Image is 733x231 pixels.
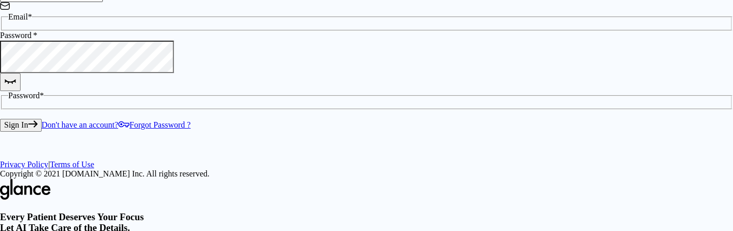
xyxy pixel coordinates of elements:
[8,91,44,100] span: Password *
[8,12,32,21] span: Email *
[118,120,191,129] a: Forgot Password ?
[48,160,50,169] span: |
[50,160,94,169] a: Terms of Use
[42,120,118,129] a: Don't have an account?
